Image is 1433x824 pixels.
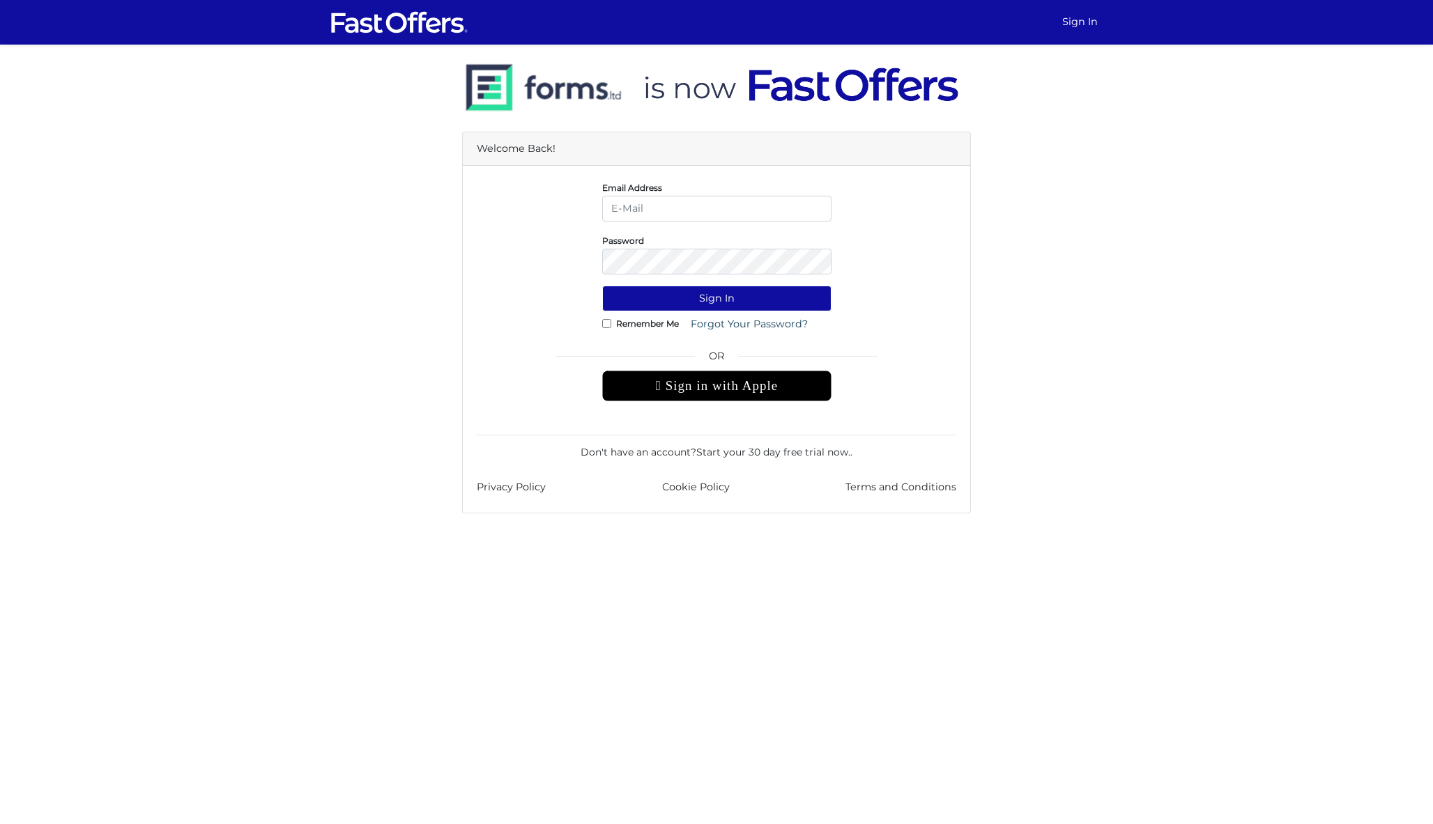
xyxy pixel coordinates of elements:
label: Email Address [602,186,662,189]
div: Welcome Back! [463,132,970,166]
a: Start your 30 day free trial now. [696,446,850,458]
input: E-Mail [602,196,832,221]
a: Privacy Policy [477,479,546,495]
div: Don't have an account? . [477,435,956,460]
label: Remember Me [616,322,679,325]
a: Cookie Policy [662,479,730,495]
span: OR [602,348,832,371]
label: Password [602,239,644,242]
button: Sign In [602,286,832,311]
div: Sign in with Apple [602,371,832,401]
a: Terms and Conditions [845,479,956,495]
a: Sign In [1057,8,1103,36]
a: Forgot Your Password? [682,311,817,337]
